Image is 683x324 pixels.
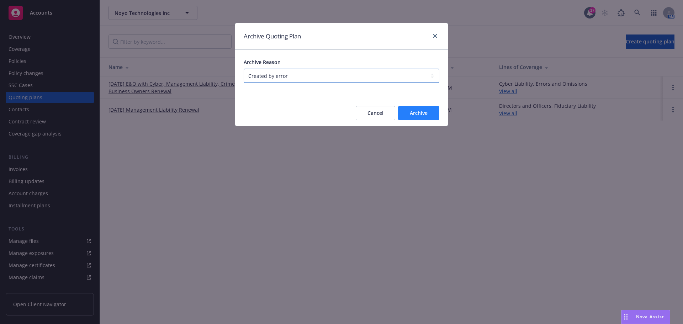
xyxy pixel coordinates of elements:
h1: Archive Quoting Plan [244,32,301,41]
button: Nova Assist [621,310,670,324]
span: Archive Reason [244,59,281,65]
span: Nova Assist [636,314,664,320]
span: Archive [410,110,428,116]
button: Cancel [356,106,395,120]
a: close [431,32,439,40]
button: Archive [398,106,439,120]
div: Drag to move [621,310,630,324]
span: Cancel [367,110,383,116]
